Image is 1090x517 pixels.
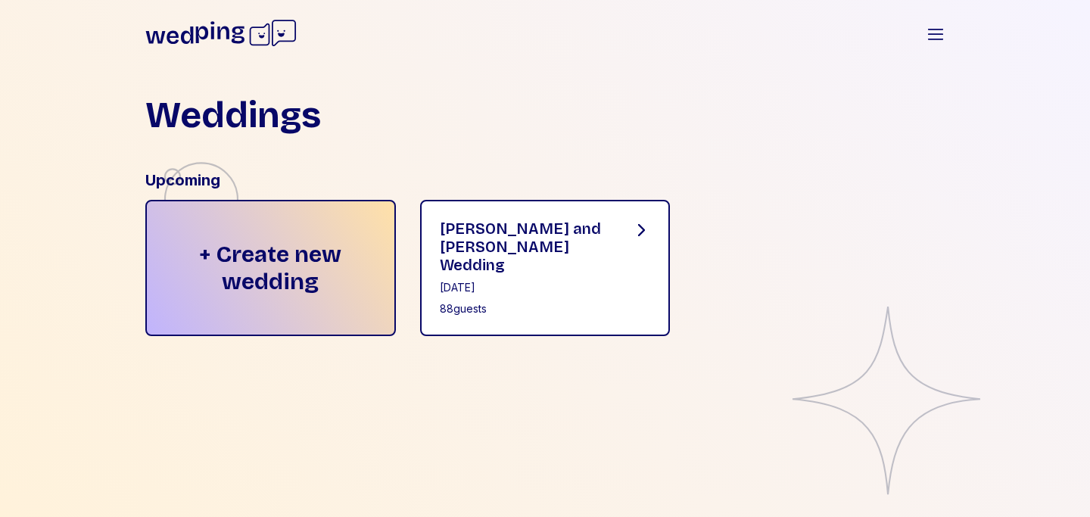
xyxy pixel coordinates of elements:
div: Upcoming [145,170,945,191]
h1: Weddings [145,97,321,133]
div: [DATE] [440,280,609,295]
div: + Create new wedding [145,200,396,336]
div: 88 guests [440,301,609,316]
div: [PERSON_NAME] and [PERSON_NAME] Wedding [440,220,609,274]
